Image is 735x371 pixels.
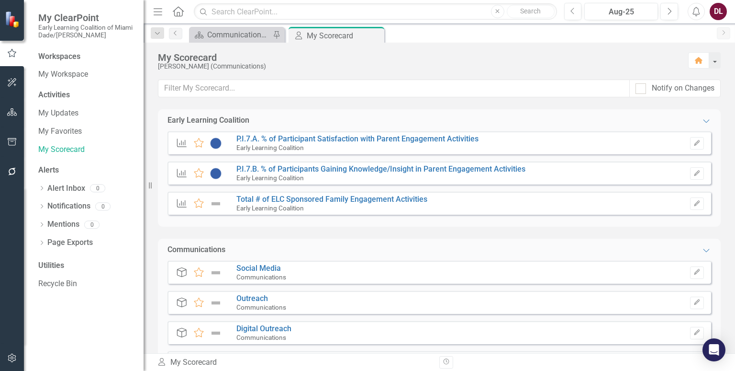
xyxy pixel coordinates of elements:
[194,3,557,20] input: Search ClearPoint...
[210,327,222,339] img: Not Defined
[210,267,222,278] img: Not Defined
[236,174,304,182] small: Early Learning Coalition
[210,138,222,149] img: No Information
[507,5,555,18] button: Search
[47,183,85,194] a: Alert Inbox
[236,134,479,143] a: P.I.7.A. % of Participant Satisfaction with Parent Engagement Activities
[90,185,105,193] div: 0
[207,29,270,41] div: Communications Dashboard
[4,10,22,28] img: ClearPoint Strategy
[652,83,714,94] div: Notify on Changes
[38,165,134,176] div: Alerts
[47,237,93,248] a: Page Exports
[47,219,79,230] a: Mentions
[38,108,134,119] a: My Updates
[236,264,281,273] a: Social Media
[520,7,541,15] span: Search
[236,303,286,311] small: Communications
[191,29,270,41] a: Communications Dashboard
[236,334,286,341] small: Communications
[236,204,304,212] small: Early Learning Coalition
[210,198,222,209] img: Not Defined
[210,297,222,309] img: Not Defined
[167,115,249,126] div: Early Learning Coalition
[167,244,225,255] div: Communications
[210,168,222,179] img: No Information
[236,144,304,151] small: Early Learning Coalition
[38,144,134,155] a: My Scorecard
[38,260,134,271] div: Utilities
[702,338,725,361] div: Open Intercom Messenger
[38,51,80,62] div: Workspaces
[47,201,90,212] a: Notifications
[307,30,382,42] div: My Scorecard
[236,324,291,333] a: Digital Outreach
[236,273,286,281] small: Communications
[710,3,727,20] button: DL
[84,220,100,229] div: 0
[38,126,134,137] a: My Favorites
[588,6,655,18] div: Aug-25
[38,12,134,23] span: My ClearPoint
[158,52,679,63] div: My Scorecard
[158,63,679,70] div: [PERSON_NAME] (Communications)
[38,278,134,290] a: Recycle Bin
[236,164,525,174] a: P.I.7.B. % of Participants Gaining Knowledge/Insight in Parent Engagement Activities
[38,69,134,80] a: My Workspace
[236,195,427,204] a: Total # of ELC Sponsored Family Engagement Activities
[236,294,268,303] a: Outreach
[584,3,658,20] button: Aug-25
[95,202,111,210] div: 0
[158,80,630,97] input: Filter My Scorecard...
[38,90,134,101] div: Activities
[38,23,134,39] small: Early Learning Coalition of Miami Dade/[PERSON_NAME]
[157,357,432,368] div: My Scorecard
